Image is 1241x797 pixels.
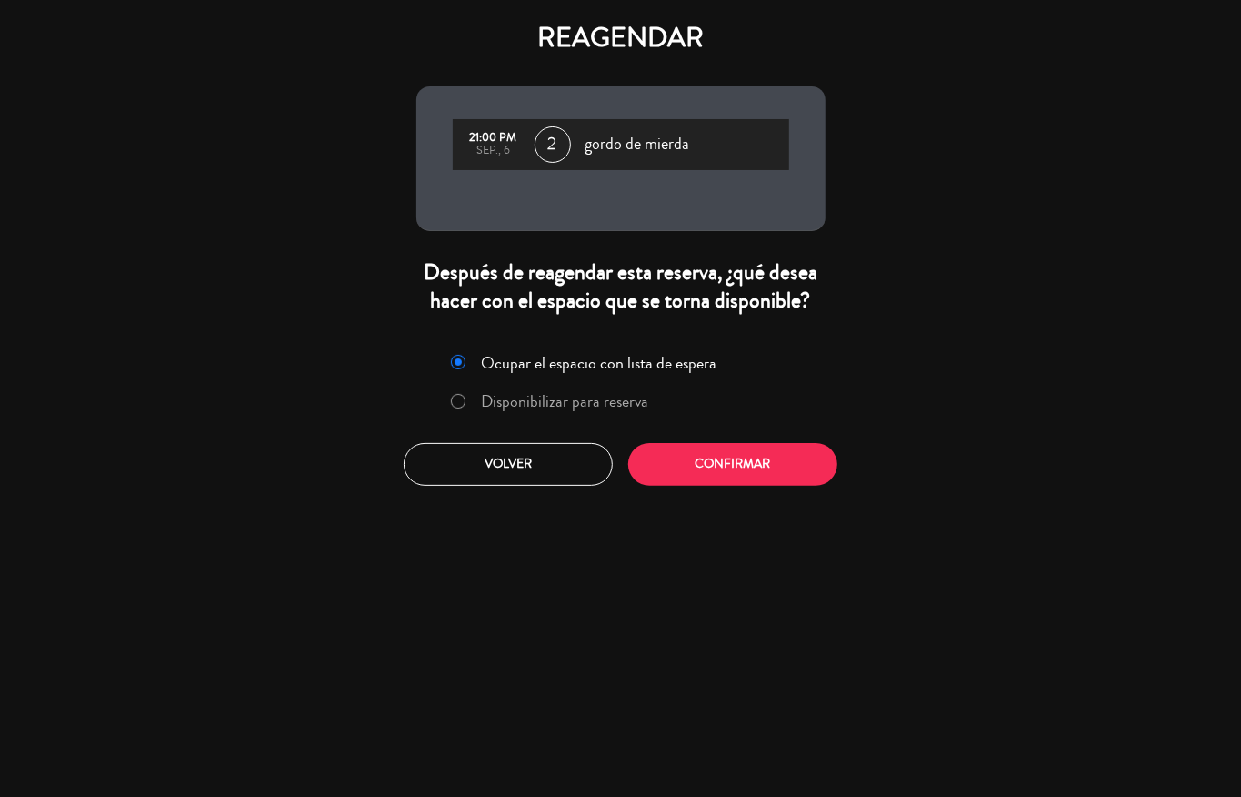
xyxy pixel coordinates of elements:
[481,393,648,409] label: Disponibilizar para reserva
[462,132,525,145] div: 21:00 PM
[416,258,826,315] div: Después de reagendar esta reserva, ¿qué desea hacer con el espacio que se torna disponible?
[416,22,826,55] h4: REAGENDAR
[628,443,837,486] button: Confirmar
[462,145,525,157] div: sep., 6
[585,131,690,158] span: gordo de mierda
[404,443,613,486] button: Volver
[481,355,716,371] label: Ocupar el espacio con lista de espera
[535,126,571,163] span: 2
